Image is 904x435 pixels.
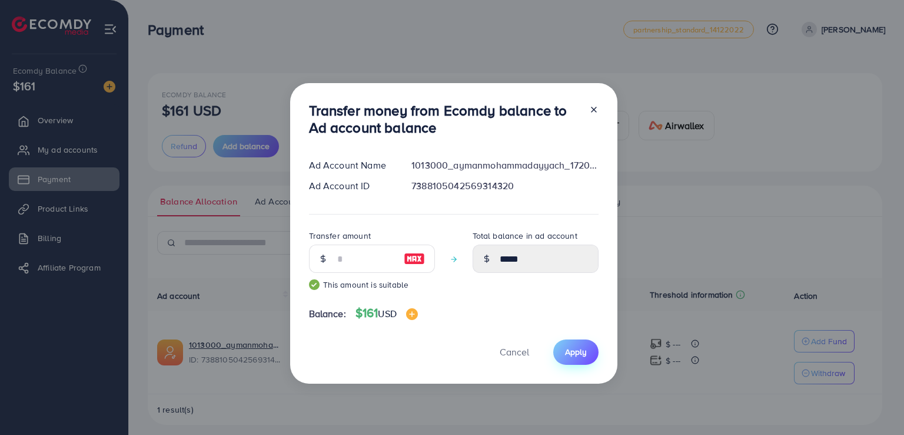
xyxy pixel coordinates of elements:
img: image [404,252,425,266]
small: This amount is suitable [309,279,435,291]
button: Apply [553,340,599,365]
div: Ad Account ID [300,179,403,193]
div: 1013000_aymanmohammadayyach_1720177274843 [402,159,607,172]
div: Ad Account Name [300,159,403,172]
img: guide [309,279,320,290]
label: Total balance in ad account [473,230,577,242]
h4: $161 [355,306,418,321]
div: 7388105042569314320 [402,179,607,193]
span: Cancel [500,345,529,358]
h3: Transfer money from Ecomdy balance to Ad account balance [309,102,580,136]
button: Cancel [485,340,544,365]
img: image [406,308,418,320]
iframe: Chat [854,382,895,426]
span: Apply [565,346,587,358]
span: Balance: [309,307,346,321]
label: Transfer amount [309,230,371,242]
span: USD [378,307,396,320]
